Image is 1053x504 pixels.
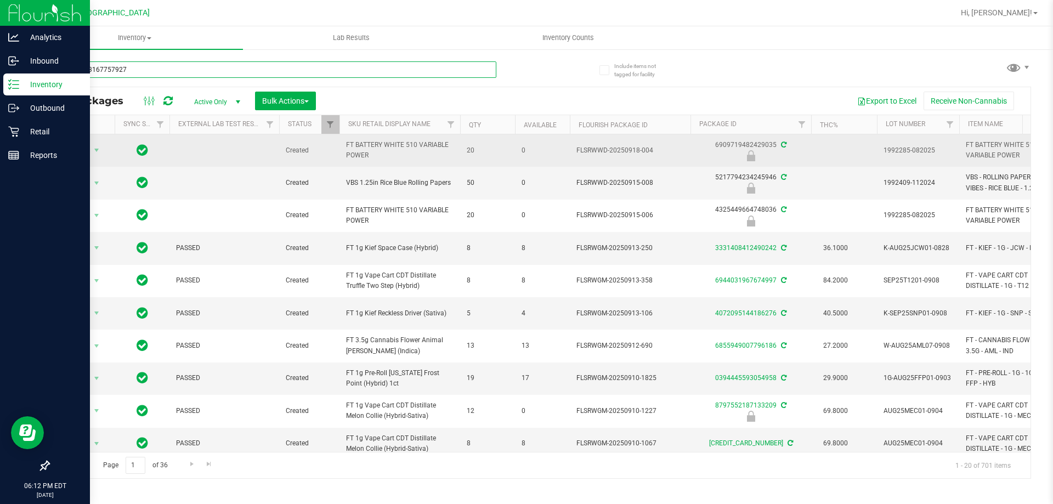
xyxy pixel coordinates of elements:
a: 6855949007796186 [715,342,777,349]
span: select [90,305,104,321]
div: Newly Received [689,183,813,194]
span: 19 [467,373,508,383]
a: Status [288,120,312,128]
span: 27.2000 [818,338,853,354]
span: 13 [467,341,508,351]
span: In Sync [137,338,148,353]
span: select [90,175,104,191]
div: Newly Received [689,150,813,161]
span: select [90,273,104,288]
inline-svg: Reports [8,150,19,161]
span: 1 - 20 of 701 items [947,457,1020,473]
a: 6944031967674997 [715,276,777,284]
span: Sync from Compliance System [779,276,786,284]
a: Available [524,121,557,129]
span: 1992285-082025 [884,145,953,156]
span: 1G-AUG25FFP01-0903 [884,373,953,383]
span: K-AUG25JCW01-0828 [884,243,953,253]
p: [DATE] [5,491,85,499]
span: Sync from Compliance System [779,173,786,181]
span: 20 [467,210,508,220]
a: 8797552187133209 [715,401,777,409]
span: select [90,338,104,354]
span: Sync from Compliance System [779,206,786,213]
span: VBS - ROLLING PAPERS - VIBES - RICE BLUE - 1.25IN [966,172,1049,193]
div: 5217794234245946 [689,172,813,194]
span: Sync from Compliance System [779,244,786,252]
span: FT - KIEF - 1G - SNP - SAT [966,308,1049,319]
span: FLSRWWD-20250915-008 [576,178,684,188]
span: FT 1g Vape Cart CDT Distillate Truffle Two Step (Hybrid) [346,270,454,291]
div: Newly Received [689,411,813,422]
a: Inventory [26,26,243,49]
a: External Lab Test Result [178,120,264,128]
a: Lab Results [243,26,460,49]
span: select [90,436,104,451]
a: THC% [820,121,838,129]
span: All Packages [57,95,134,107]
span: FT 3.5g Cannabis Flower Animal [PERSON_NAME] (Indica) [346,335,454,356]
p: Inbound [19,54,85,67]
span: select [90,143,104,158]
span: Sync from Compliance System [786,439,793,447]
a: Inventory Counts [460,26,676,49]
a: Flourish Package ID [579,121,648,129]
span: FT 1g Vape Cart CDT Distillate Melon Collie (Hybrid-Sativa) [346,433,454,454]
a: Package ID [699,120,737,128]
span: Inventory [26,33,243,43]
span: FLSRWGM-20250910-1227 [576,406,684,416]
a: Lot Number [886,120,925,128]
span: FT - KIEF - 1G - JCW - HYB [966,243,1049,253]
span: FLSRWGM-20250913-250 [576,243,684,253]
span: 13 [522,341,563,351]
inline-svg: Analytics [8,32,19,43]
a: 4072095144186276 [715,309,777,317]
span: Page of 36 [94,457,177,474]
inline-svg: Inbound [8,55,19,66]
span: Created [286,341,333,351]
a: Filter [793,115,811,134]
span: K-SEP25SNP01-0908 [884,308,953,319]
span: PASSED [176,243,273,253]
span: FLSRWGM-20250912-690 [576,341,684,351]
p: 06:12 PM EDT [5,481,85,491]
span: 12 [467,406,508,416]
span: Inventory Counts [528,33,609,43]
a: Go to the next page [184,457,200,472]
span: FT - PRE-ROLL - 1G - 1CT - FFP - HYB [966,368,1049,389]
inline-svg: Retail [8,126,19,137]
span: Created [286,275,333,286]
span: AUG25MEC01-0904 [884,406,953,416]
input: Search Package ID, Item Name, SKU, Lot or Part Number... [48,61,496,78]
span: 69.8000 [818,403,853,419]
button: Export to Excel [850,92,924,110]
a: Filter [151,115,169,134]
span: In Sync [137,175,148,190]
span: AUG25MEC01-0904 [884,438,953,449]
a: 3331408412490242 [715,244,777,252]
span: 0 [522,406,563,416]
span: Created [286,210,333,220]
span: SEP25T1201-0908 [884,275,953,286]
span: 1992409-112024 [884,178,953,188]
span: Sync from Compliance System [779,374,786,382]
span: PASSED [176,373,273,383]
button: Receive Non-Cannabis [924,92,1014,110]
span: Sync from Compliance System [779,342,786,349]
span: 40.5000 [818,305,853,321]
span: Bulk Actions [262,97,309,105]
span: select [90,371,104,386]
span: PASSED [176,275,273,286]
span: 50 [467,178,508,188]
span: In Sync [137,305,148,321]
span: In Sync [137,435,148,451]
span: FT 1g Vape Cart CDT Distillate Melon Collie (Hybrid-Sativa) [346,400,454,421]
div: Newly Received [689,216,813,226]
iframe: Resource center [11,416,44,449]
span: 20 [467,145,508,156]
span: FT - CANNABIS FLOWER - 3.5G - AML - IND [966,335,1049,356]
span: Hi, [PERSON_NAME]! [961,8,1032,17]
span: FLSRWGM-20250910-1067 [576,438,684,449]
span: FT - VAPE CART CDT DISTILLATE - 1G - MEC - HYS [966,400,1049,421]
span: FLSRWWD-20250915-006 [576,210,684,220]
